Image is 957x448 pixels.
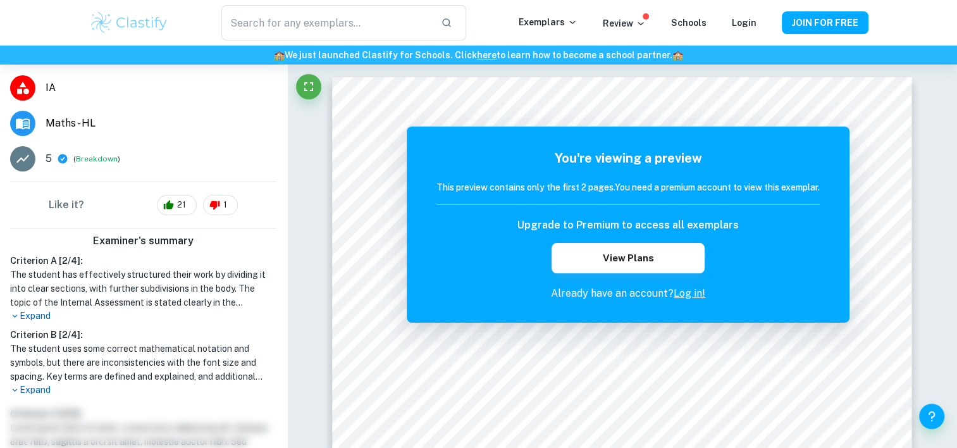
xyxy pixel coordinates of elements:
[732,18,756,28] a: Login
[170,199,193,211] span: 21
[274,50,285,60] span: 🏫
[216,199,234,211] span: 1
[76,153,118,165] button: Breakdown
[46,116,277,131] span: Maths - HL
[296,74,321,99] button: Fullscreen
[782,11,868,34] button: JOIN FOR FREE
[46,151,52,166] p: 5
[3,48,954,62] h6: We just launched Clastify for Schools. Click to learn how to become a school partner.
[5,233,282,249] h6: Examiner's summary
[10,309,277,323] p: Expand
[671,18,707,28] a: Schools
[46,80,277,96] span: IA
[49,197,84,213] h6: Like it?
[436,286,820,301] p: Already have an account?
[10,254,277,268] h6: Criterion A [ 2 / 4 ]:
[436,149,820,168] h5: You're viewing a preview
[10,268,277,309] h1: The student has effectively structured their work by dividing it into clear sections, with furthe...
[157,195,197,215] div: 21
[10,383,277,397] p: Expand
[674,287,705,299] a: Log in!
[221,5,430,40] input: Search for any exemplars...
[10,342,277,383] h1: The student uses some correct mathematical notation and symbols, but there are inconsistencies wi...
[672,50,683,60] span: 🏫
[10,328,277,342] h6: Criterion B [ 2 / 4 ]:
[552,243,705,273] button: View Plans
[436,180,820,194] h6: This preview contains only the first 2 pages. You need a premium account to view this exemplar.
[477,50,497,60] a: here
[203,195,238,215] div: 1
[73,153,120,165] span: ( )
[603,16,646,30] p: Review
[89,10,170,35] img: Clastify logo
[519,15,577,29] p: Exemplars
[517,218,739,233] h6: Upgrade to Premium to access all exemplars
[919,404,944,429] button: Help and Feedback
